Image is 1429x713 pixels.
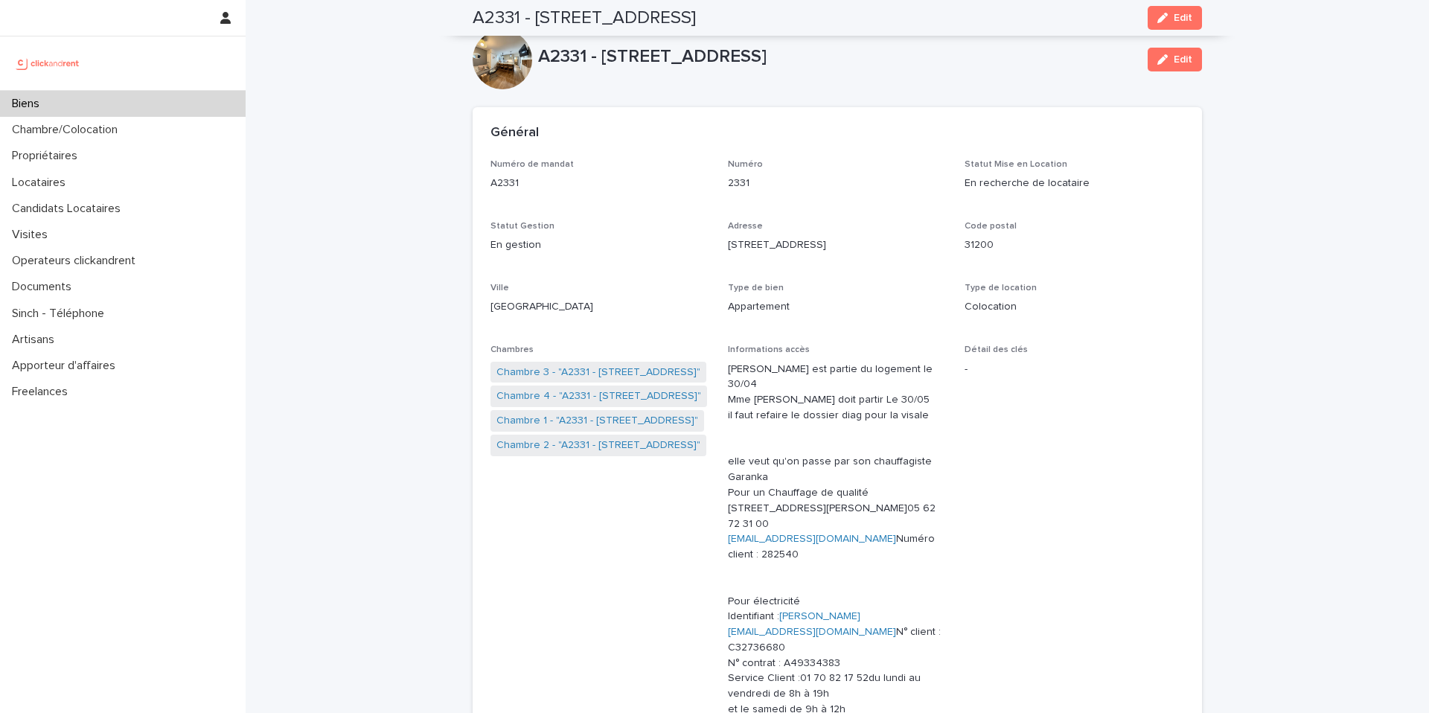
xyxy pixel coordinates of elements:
ringoverc2c-84e06f14122c: Call with Ringover [728,503,939,529]
a: [EMAIL_ADDRESS][DOMAIN_NAME] [728,534,896,544]
p: Apporteur d'affaires [6,359,127,373]
p: Operateurs clickandrent [6,254,147,268]
p: A2331 [490,176,710,191]
p: Propriétaires [6,149,89,163]
span: Type de location [965,284,1037,292]
p: Documents [6,280,83,294]
p: Visites [6,228,60,242]
p: En recherche de locataire [965,176,1184,191]
p: Chambre/Colocation [6,123,130,137]
h2: A2331 - [STREET_ADDRESS] [473,7,696,29]
p: Freelances [6,385,80,399]
a: Chambre 3 - "A2331 - [STREET_ADDRESS]" [496,365,700,380]
span: Numéro de mandat [490,160,574,169]
p: Candidats Locataires [6,202,132,216]
span: Edit [1174,54,1192,65]
p: [STREET_ADDRESS] [728,237,947,253]
span: Chambres [490,345,534,354]
p: [GEOGRAPHIC_DATA] [490,299,710,315]
h2: Général [490,125,539,141]
p: 31200 [965,237,1184,253]
a: Chambre 2 - "A2331 - [STREET_ADDRESS]" [496,438,700,453]
span: Code postal [965,222,1017,231]
p: - [965,362,1184,377]
ringover-84e06f14122c: [PERSON_NAME] est partie du logement le 30/04 Mme [PERSON_NAME] doit partir Le 30/05 il faut refa... [728,364,939,529]
p: Colocation [965,299,1184,315]
button: Edit [1148,6,1202,30]
p: En gestion [490,237,710,253]
ringoverc2c-84e06f14122c: Call with Ringover [800,673,869,683]
span: Adresse [728,222,763,231]
img: UCB0brd3T0yccxBKYDjQ [12,48,84,78]
p: 2331 [728,176,947,191]
p: A2331 - [STREET_ADDRESS] [538,46,1136,68]
span: Statut Mise en Location [965,160,1067,169]
span: Statut Gestion [490,222,554,231]
ringoverc2c-number-84e06f14122c: 01 70 82 17 52 [800,673,869,683]
span: Numéro [728,160,763,169]
span: Ville [490,284,509,292]
ringoverc2c-number-84e06f14122c: 05 62 72 31 00 [728,503,939,529]
p: Artisans [6,333,66,347]
span: Type de bien [728,284,784,292]
button: Edit [1148,48,1202,71]
p: Biens [6,97,51,111]
a: Chambre 1 - "A2331 - [STREET_ADDRESS]" [496,413,698,429]
a: [PERSON_NAME][EMAIL_ADDRESS][DOMAIN_NAME] [728,611,896,637]
span: Détail des clés [965,345,1028,354]
p: Sinch - Téléphone [6,307,116,321]
span: Informations accès [728,345,810,354]
p: Appartement [728,299,947,315]
p: Locataires [6,176,77,190]
a: Chambre 4 - "A2331 - [STREET_ADDRESS]" [496,389,701,404]
span: Edit [1174,13,1192,23]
